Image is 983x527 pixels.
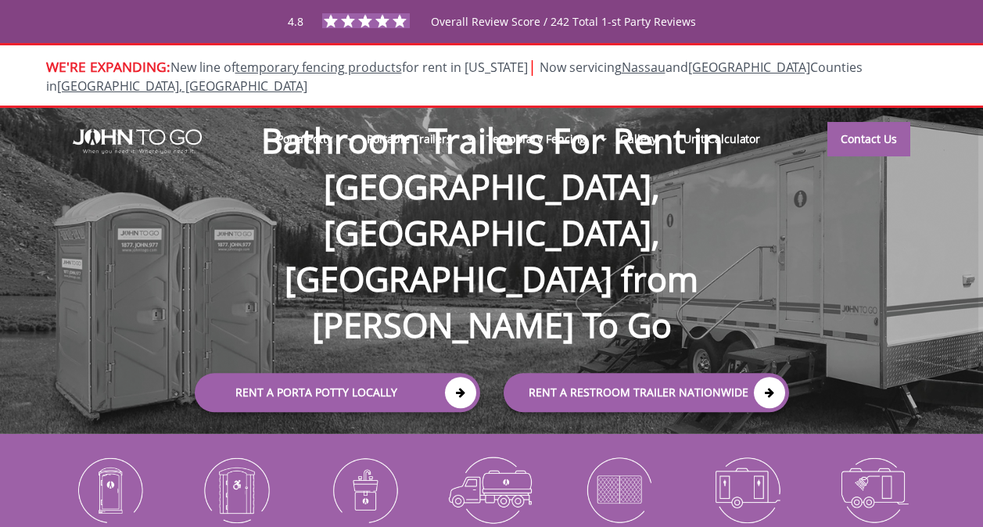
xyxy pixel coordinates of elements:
[827,122,910,156] a: Contact Us
[57,77,307,95] a: [GEOGRAPHIC_DATA], [GEOGRAPHIC_DATA]
[73,129,202,154] img: JOHN to go
[264,122,346,156] a: Porta Potty
[288,14,303,29] span: 4.8
[473,122,599,156] a: Temporary Fencing
[179,67,805,349] h1: Bathroom Trailers For Rent in [GEOGRAPHIC_DATA], [GEOGRAPHIC_DATA], [GEOGRAPHIC_DATA] from [PERSO...
[195,373,480,412] a: Rent a Porta Potty Locally
[431,14,696,60] span: Overall Review Score / 242 Total 1-st Party Reviews
[46,57,170,76] span: WE'RE EXPANDING:
[670,122,774,156] a: Unit Calculator
[353,122,465,156] a: Portable Trailers
[607,122,669,156] a: Gallery
[504,373,789,412] a: rent a RESTROOM TRAILER Nationwide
